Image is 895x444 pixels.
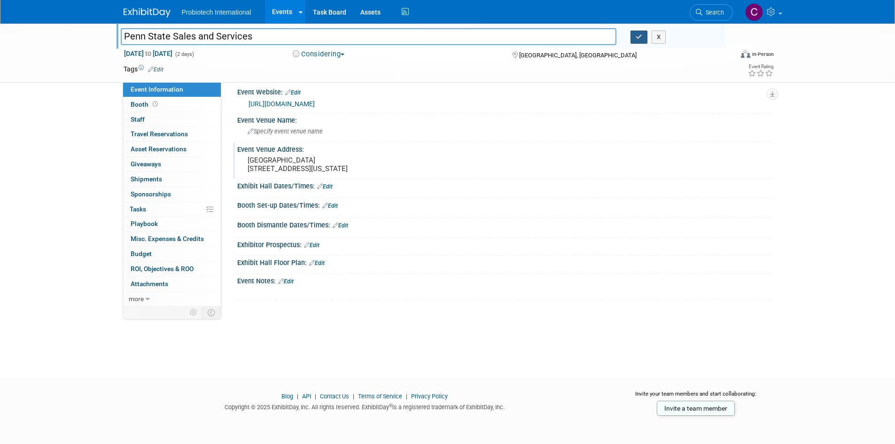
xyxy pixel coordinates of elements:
span: to [144,50,153,57]
button: Considering [289,49,348,59]
span: Staff [131,116,145,123]
div: Event Rating [748,64,773,69]
div: Invite your team members and start collaborating: [620,390,772,404]
span: Specify event venue name [248,128,323,135]
span: Booth not reserved yet [151,101,160,108]
a: Attachments [123,277,221,291]
a: Booth [123,97,221,112]
span: (2 days) [174,51,194,57]
span: Booth [131,101,160,108]
span: [GEOGRAPHIC_DATA], [GEOGRAPHIC_DATA] [519,52,637,59]
a: Edit [333,222,348,229]
a: Sponsorships [123,187,221,202]
span: | [404,393,410,400]
div: Exhibit Hall Floor Plan: [237,256,772,268]
div: Event Venue Name: [237,113,772,125]
span: Travel Reservations [131,130,188,138]
a: Contact Us [320,393,349,400]
span: Misc. Expenses & Credits [131,235,204,242]
div: Event Notes: [237,274,772,286]
a: Edit [148,66,163,73]
a: API [302,393,311,400]
span: Attachments [131,280,168,288]
span: Sponsorships [131,190,171,198]
span: Budget [131,250,152,257]
span: ROI, Objectives & ROO [131,265,194,273]
a: Edit [278,278,294,285]
span: Event Information [131,86,183,93]
span: Probiotech International [182,8,251,16]
a: Event Information [123,82,221,97]
a: Privacy Policy [411,393,448,400]
pre: [GEOGRAPHIC_DATA] [STREET_ADDRESS][US_STATE] [248,156,450,173]
div: Copyright © 2025 ExhibitDay, Inc. All rights reserved. ExhibitDay is a registered trademark of Ex... [124,401,607,412]
span: Shipments [131,175,162,183]
td: Toggle Event Tabs [202,306,221,319]
a: Edit [285,89,301,96]
button: X [652,31,666,44]
span: [DATE] [DATE] [124,49,173,58]
span: | [350,393,357,400]
a: Staff [123,112,221,127]
a: Playbook [123,217,221,231]
sup: ® [389,403,392,408]
div: In-Person [752,51,774,58]
a: Giveaways [123,157,221,171]
a: Shipments [123,172,221,187]
div: Booth Dismantle Dates/Times: [237,218,772,230]
div: Booth Set-up Dates/Times: [237,198,772,210]
a: Invite a team member [657,401,735,416]
img: ExhibitDay [124,8,171,17]
div: Exhibitor Prospectus: [237,238,772,250]
div: Event Format [677,49,774,63]
span: Playbook [131,220,158,227]
a: Edit [317,183,333,190]
img: Candice Blue [745,3,763,21]
a: Budget [123,247,221,261]
a: Misc. Expenses & Credits [123,232,221,246]
img: Format-Inperson.png [741,50,750,58]
span: Asset Reservations [131,145,187,153]
span: Tasks [130,205,146,213]
a: Edit [322,203,338,209]
a: Tasks [123,202,221,217]
a: Search [690,4,733,21]
span: | [295,393,301,400]
span: Search [702,9,724,16]
div: Event Venue Address: [237,142,772,154]
a: Blog [281,393,293,400]
a: ROI, Objectives & ROO [123,262,221,276]
div: Exhibit Hall Dates/Times: [237,179,772,191]
a: Asset Reservations [123,142,221,156]
a: Terms of Service [358,393,402,400]
a: Edit [309,260,325,266]
span: Giveaways [131,160,161,168]
span: | [312,393,319,400]
span: more [129,295,144,303]
a: [URL][DOMAIN_NAME] [249,100,315,108]
td: Tags [124,64,163,74]
td: Personalize Event Tab Strip [186,306,202,319]
a: Edit [304,242,319,249]
a: Travel Reservations [123,127,221,141]
a: more [123,292,221,306]
div: Event Website: [237,85,772,97]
